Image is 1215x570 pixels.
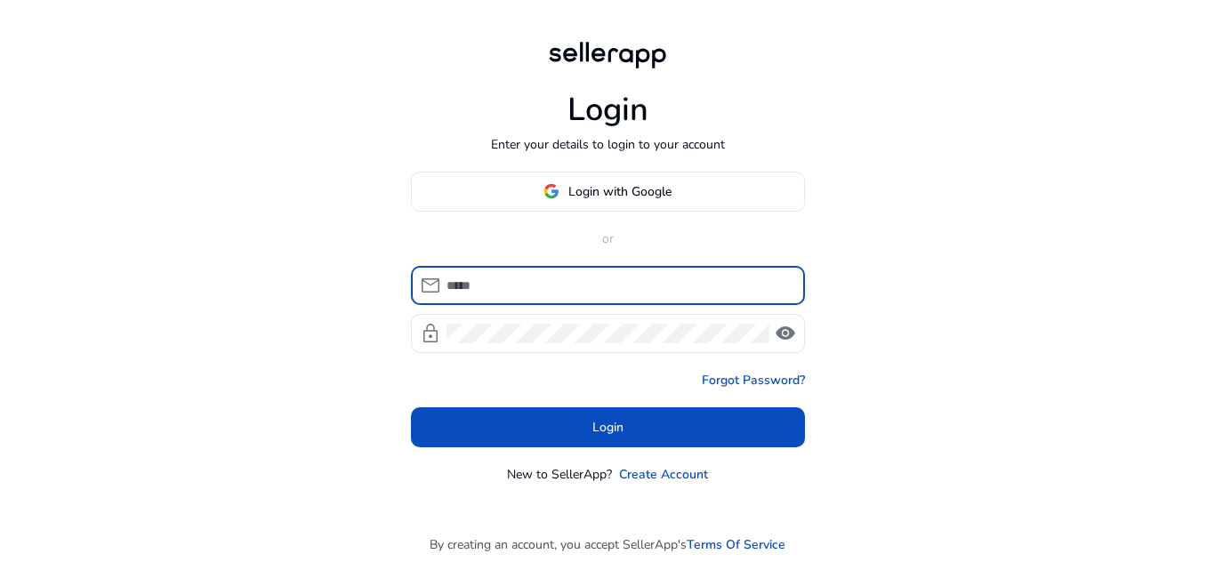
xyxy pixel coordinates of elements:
[491,135,725,154] p: Enter your details to login to your account
[687,535,785,554] a: Terms Of Service
[567,91,648,129] h1: Login
[411,172,805,212] button: Login with Google
[411,407,805,447] button: Login
[420,275,441,296] span: mail
[619,465,708,484] a: Create Account
[568,182,672,201] span: Login with Google
[420,323,441,344] span: lock
[702,371,805,389] a: Forgot Password?
[507,465,612,484] p: New to SellerApp?
[411,229,805,248] p: or
[592,418,624,437] span: Login
[543,183,559,199] img: google-logo.svg
[775,323,796,344] span: visibility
